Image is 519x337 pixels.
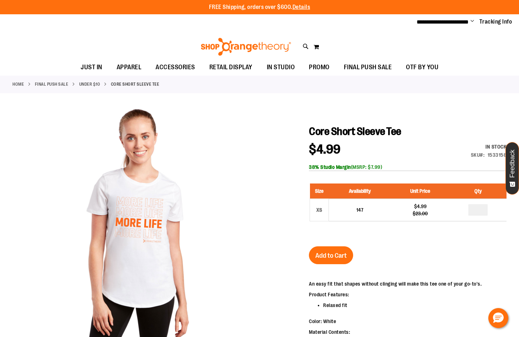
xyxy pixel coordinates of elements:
span: 147 [356,207,363,213]
a: ACCESSORIES [148,59,202,76]
span: Add to Cart [315,252,347,260]
div: (MSRP: $7.99) [309,164,507,171]
div: 1533158 [488,151,507,159]
p: Color: White [309,318,482,325]
span: IN STUDIO [267,59,295,75]
button: Feedback - Show survey [505,142,519,195]
span: ACCESSORIES [156,59,195,75]
span: PROMO [309,59,330,75]
span: JUST IN [81,59,102,75]
a: Details [292,4,310,10]
a: Home [12,81,24,87]
a: FINAL PUSH SALE [35,81,68,87]
a: APPAREL [110,59,149,76]
button: Hello, have a question? Let’s chat. [488,308,508,328]
a: FINAL PUSH SALE [337,59,399,75]
a: RETAIL DISPLAY [202,59,260,76]
th: Size [310,183,329,199]
a: JUST IN [73,59,110,76]
a: IN STUDIO [260,59,302,76]
span: APPAREL [117,59,142,75]
span: Core Short Sleeve Tee [309,125,401,137]
div: In stock [471,143,507,150]
strong: Core Short Sleeve Tee [111,81,159,87]
div: Availability [471,143,507,150]
a: Tracking Info [479,18,512,26]
a: OTF BY YOU [399,59,446,76]
p: An easy fit that shapes without clinging will make this tee one of your go-to's. [309,280,482,287]
p: Product Features: [309,291,482,298]
b: 38% Studio Margin [309,164,351,170]
button: Add to Cart [309,246,353,264]
span: Feedback [509,150,516,178]
th: Unit Price [391,183,449,199]
strong: SKU [471,152,485,158]
div: XS [314,205,325,215]
div: $23.00 [395,210,446,217]
a: Under $10 [79,81,100,87]
div: $4.99 [395,203,446,210]
p: Material Contents: [309,328,482,336]
th: Qty [449,183,507,199]
span: $4.99 [309,142,341,157]
a: PROMO [302,59,337,76]
li: Relaxed fit [323,302,482,309]
span: RETAIL DISPLAY [209,59,253,75]
img: Shop Orangetheory [200,38,292,56]
button: Account menu [470,18,474,25]
span: FINAL PUSH SALE [344,59,392,75]
p: FREE Shipping, orders over $600. [209,3,310,11]
th: Availability [329,183,391,199]
span: OTF BY YOU [406,59,438,75]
